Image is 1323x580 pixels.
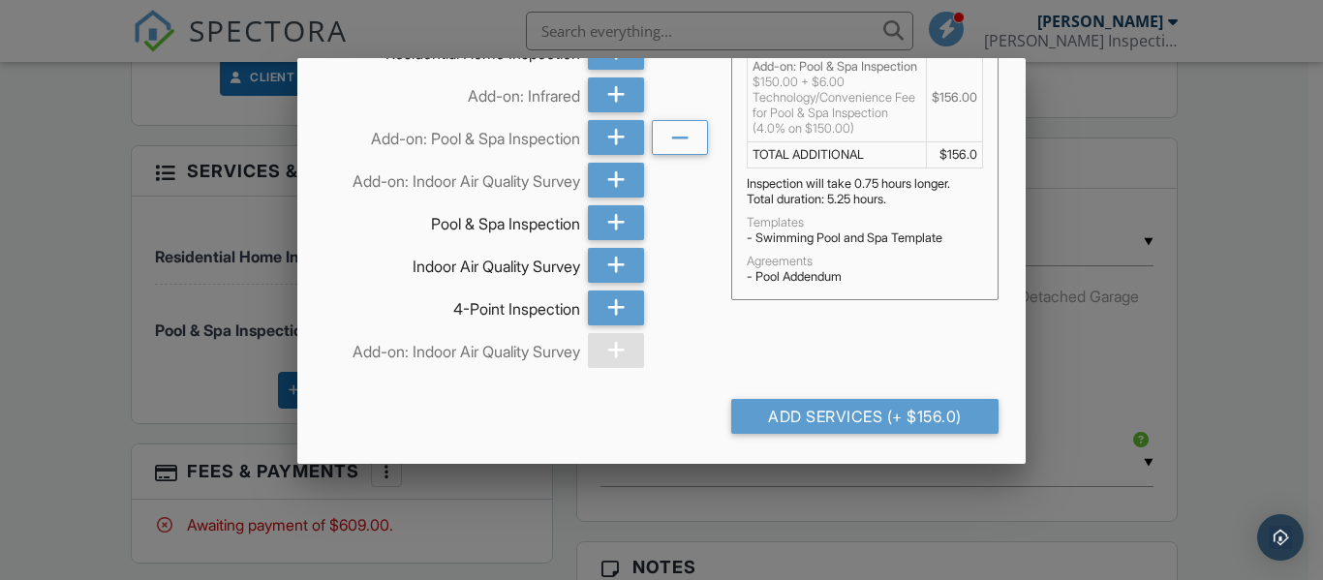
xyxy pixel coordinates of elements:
[324,77,580,107] div: Add-on: Infrared
[747,176,983,192] div: Inspection will take 0.75 hours longer.
[926,53,982,141] td: $156.00
[747,230,983,246] div: - Swimming Pool and Spa Template
[747,269,983,285] div: - Pool Addendum
[747,141,926,168] td: TOTAL ADDITIONAL
[747,192,983,207] div: Total duration: 5.25 hours.
[324,290,580,320] div: 4-Point Inspection
[324,120,580,149] div: Add-on: Pool & Spa Inspection
[324,163,580,192] div: Add-on: Indoor Air Quality Survey
[1257,514,1304,561] div: Open Intercom Messenger
[753,75,921,137] div: $150.00 + $6.00 Technology/Convenience Fee for Pool & Spa Inspection (4.0% on $150.00)
[747,215,983,230] div: Templates
[324,205,580,234] div: Pool & Spa Inspection
[926,141,982,168] td: $156.0
[747,254,983,269] div: Agreements
[324,248,580,277] div: Indoor Air Quality Survey
[731,399,999,434] div: Add Services (+ $156.0)
[324,333,580,362] div: Add-on: Indoor Air Quality Survey
[747,53,926,141] td: Add-on: Pool & Spa Inspection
